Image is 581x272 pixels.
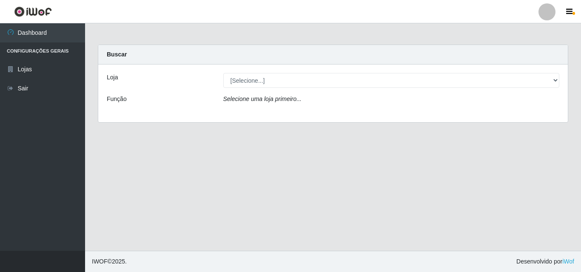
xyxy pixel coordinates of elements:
[92,258,108,265] span: IWOF
[107,51,127,58] strong: Buscar
[562,258,574,265] a: iWof
[107,73,118,82] label: Loja
[223,95,302,102] i: Selecione uma loja primeiro...
[107,95,127,104] label: Função
[14,6,52,17] img: CoreUI Logo
[516,257,574,266] span: Desenvolvido por
[92,257,127,266] span: © 2025 .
